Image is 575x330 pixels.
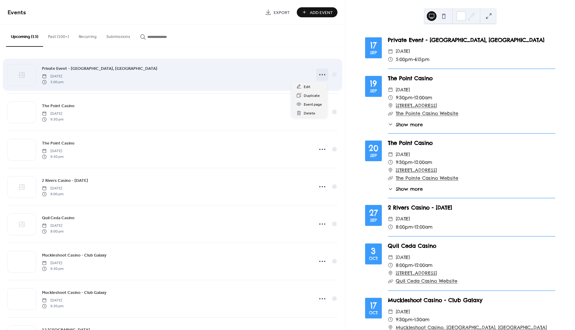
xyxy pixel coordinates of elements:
span: Muckleshoot Casino - Club Galaxy [42,290,106,296]
div: ​ [388,223,393,231]
div: ​ [388,185,393,192]
div: Oct [369,257,378,261]
span: 8:00pm [396,223,413,231]
a: The Point Casino [388,75,433,82]
span: Event page [304,101,322,108]
a: Quil Ceda Casino Website [396,278,457,284]
a: Muckleshoot Casino - Club Galaxy [42,252,106,259]
a: The Point Casino [42,102,74,109]
span: Export [274,9,290,16]
span: 12:00am [414,94,432,102]
span: - [413,261,415,269]
a: The Point Casino [388,139,433,146]
span: [DATE] [42,298,63,303]
div: ​ [388,277,393,285]
a: [STREET_ADDRESS] [396,166,437,174]
div: ​ [388,253,393,261]
div: 19 [370,79,377,88]
span: [DATE] [42,260,63,266]
span: 12:00am [415,223,433,231]
div: 17 [370,41,377,49]
span: 8:00pm [396,261,413,269]
span: 12:00am [414,158,432,166]
span: Muckleshoot Casino - Club Galaxy [42,252,106,259]
a: The Pointe Casino Website [396,175,458,181]
span: 5:00 pm [42,79,63,85]
span: [DATE] [396,47,410,55]
div: ​ [388,308,393,316]
div: ​ [388,102,393,110]
span: 6:15pm [415,56,430,63]
span: The Point Casino [42,103,74,109]
span: - [412,158,414,166]
span: Add Event [310,9,333,16]
span: - [413,223,415,231]
a: Private Event - [GEOGRAPHIC_DATA], [GEOGRAPHIC_DATA] [42,65,157,72]
span: [DATE] [396,253,410,261]
span: [DATE] [42,111,63,117]
a: The Point Casino [42,140,74,147]
a: The Pointe Casino Website [396,111,458,116]
span: Delete [304,110,315,117]
div: ​ [388,110,393,117]
span: [DATE] [42,186,63,191]
a: Quil Ceda Casino [42,214,74,221]
span: [DATE] [396,215,410,223]
span: 9:30 pm [42,117,63,122]
button: Recurring [74,25,101,46]
span: 9:30 pm [42,303,63,309]
div: 17 [370,301,377,310]
div: Sep [370,218,377,223]
div: ​ [388,158,393,166]
div: 3 [371,247,376,255]
span: 9:30pm [396,158,412,166]
span: [DATE] [42,148,63,154]
span: 1:30am [414,316,430,324]
span: [DATE] [396,86,410,94]
span: - [413,56,415,63]
div: 27 [369,209,378,217]
div: ​ [388,151,393,158]
button: ​Show more [388,121,423,128]
a: [STREET_ADDRESS] [396,102,437,110]
a: Quil Ceda Casino [388,242,436,249]
button: Add Event [297,7,337,17]
span: Show more [396,121,423,128]
span: 8:00 pm [42,191,63,197]
span: 12:00am [415,261,433,269]
div: ​ [388,174,393,182]
div: ​ [388,316,393,324]
div: ​ [388,56,393,63]
span: 9:30 pm [42,154,63,159]
div: Oct [369,311,378,315]
span: 9:30pm [396,316,412,324]
div: ​ [388,215,393,223]
span: Private Event - [GEOGRAPHIC_DATA], [GEOGRAPHIC_DATA] [42,66,157,72]
div: 20 [368,144,378,152]
div: Sep [370,89,377,93]
span: [DATE] [42,223,63,229]
div: Sep [370,154,377,158]
div: ​ [388,261,393,269]
div: ​ [388,86,393,94]
a: Muckleshoot Casino - Club Galaxy [42,289,106,296]
span: 2 Rivers Casino - [DATE] [42,178,88,184]
span: 9:30pm [396,94,412,102]
div: ​ [388,166,393,174]
span: Duplicate [304,93,320,99]
span: - [412,316,414,324]
div: Sep [370,51,377,55]
span: - [412,94,414,102]
button: Upcoming (13) [6,25,43,47]
span: Edit [304,84,310,90]
button: Past (100+) [43,25,74,46]
span: [DATE] [396,151,410,158]
span: Events [8,7,26,19]
span: [DATE] [42,74,63,79]
div: ​ [388,94,393,102]
div: ​ [388,47,393,55]
a: 2 Rivers Casino - [DATE] [42,177,88,184]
